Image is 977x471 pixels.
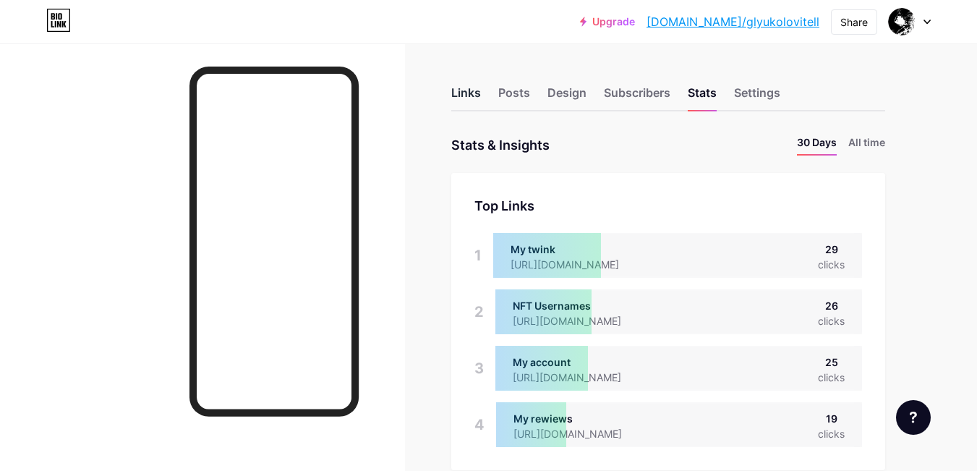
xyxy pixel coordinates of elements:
[840,14,868,30] div: Share
[474,402,485,447] div: 4
[498,84,530,110] div: Posts
[474,346,484,391] div: 3
[848,135,885,156] li: All time
[647,13,819,30] a: [DOMAIN_NAME]/glyukolovitell
[474,233,482,278] div: 1
[818,298,845,313] div: 26
[818,411,845,426] div: 19
[474,196,862,216] div: Top Links
[547,84,586,110] div: Design
[513,426,645,441] div: [URL][DOMAIN_NAME]
[818,370,845,385] div: clicks
[474,289,484,334] div: 2
[818,313,845,328] div: clicks
[818,426,845,441] div: clicks
[818,242,845,257] div: 29
[818,355,845,370] div: 25
[451,84,481,110] div: Links
[797,135,837,156] li: 30 Days
[513,411,645,426] div: My rewiews
[818,257,845,272] div: clicks
[688,84,717,110] div: Stats
[451,135,550,156] div: Stats & Insights
[734,84,780,110] div: Settings
[580,16,635,27] a: Upgrade
[888,8,916,35] img: an6elsky
[604,84,670,110] div: Subscribers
